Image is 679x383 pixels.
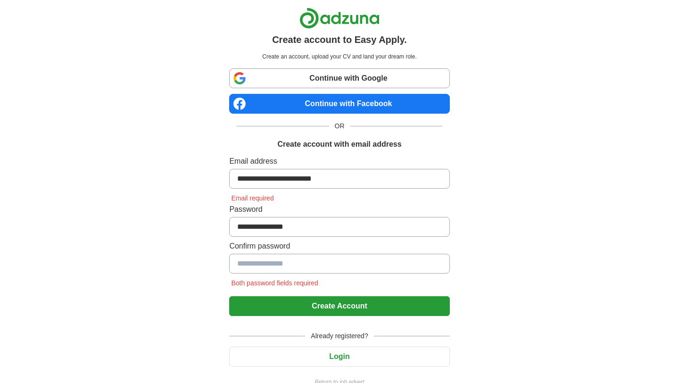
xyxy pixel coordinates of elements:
img: Adzuna logo [299,8,380,29]
span: Already registered? [305,331,373,341]
span: Email required [229,194,275,202]
label: Email address [229,156,449,167]
h1: Create account with email address [277,139,401,150]
a: Login [229,352,449,360]
button: Create Account [229,296,449,316]
h1: Create account to Easy Apply. [272,33,407,47]
a: Continue with Facebook [229,94,449,114]
p: Create an account, upload your CV and land your dream role. [231,52,447,61]
a: Continue with Google [229,68,449,88]
label: Confirm password [229,241,449,252]
span: OR [329,121,350,131]
span: Both password fields required [229,279,320,287]
button: Login [229,347,449,366]
label: Password [229,204,449,215]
